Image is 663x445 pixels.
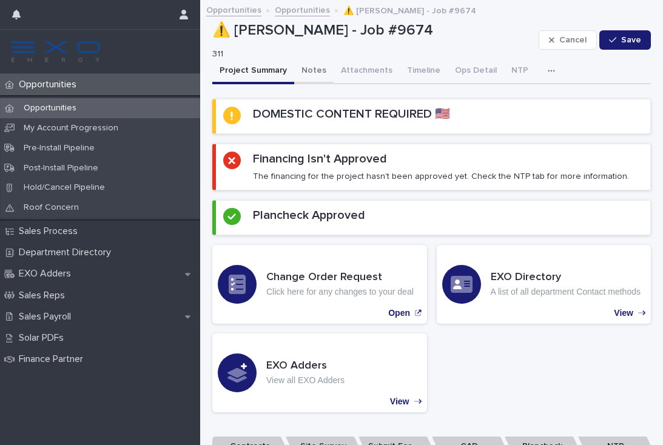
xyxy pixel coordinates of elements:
[14,290,75,301] p: Sales Reps
[14,247,121,258] p: Department Directory
[253,152,387,166] h2: Financing Isn't Approved
[253,171,629,182] p: The financing for the project hasn't been approved yet. Check the NTP tab for more information.
[14,79,86,90] p: Opportunities
[294,59,334,84] button: Notes
[14,103,86,113] p: Opportunities
[14,353,93,365] p: Finance Partner
[621,36,641,44] span: Save
[14,202,89,213] p: Roof Concern
[491,287,641,297] p: A list of all department Contact methods
[437,245,651,324] a: View
[14,226,87,237] p: Sales Process
[253,208,365,222] h2: Plancheck Approved
[14,163,108,173] p: Post-Install Pipeline
[212,333,427,412] a: View
[266,271,414,284] h3: Change Order Request
[206,2,261,16] a: Opportunities
[334,59,400,84] button: Attachments
[14,311,81,323] p: Sales Payroll
[212,22,534,39] p: ⚠️ [PERSON_NAME] - Job #9674
[212,49,529,59] p: 311
[448,59,504,84] button: Ops Detail
[253,107,450,121] h2: DOMESTIC CONTENT REQUIRED 🇺🇸
[10,39,102,64] img: FKS5r6ZBThi8E5hshIGi
[504,59,536,84] button: NTP
[266,375,345,386] p: View all EXO Adders
[266,287,414,297] p: Click here for any changes to your deal
[14,123,128,133] p: My Account Progression
[390,396,409,407] p: View
[614,308,633,318] p: View
[400,59,448,84] button: Timeline
[212,245,427,324] a: Open
[539,30,597,50] button: Cancel
[14,268,81,279] p: EXO Adders
[14,143,104,153] p: Pre-Install Pipeline
[275,2,330,16] a: Opportunities
[599,30,651,50] button: Save
[14,182,115,193] p: Hold/Cancel Pipeline
[343,3,476,16] p: ⚠️ [PERSON_NAME] - Job #9674
[559,36,587,44] span: Cancel
[266,360,345,373] h3: EXO Adders
[212,59,294,84] button: Project Summary
[388,308,410,318] p: Open
[14,332,73,344] p: Solar PDFs
[491,271,641,284] h3: EXO Directory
